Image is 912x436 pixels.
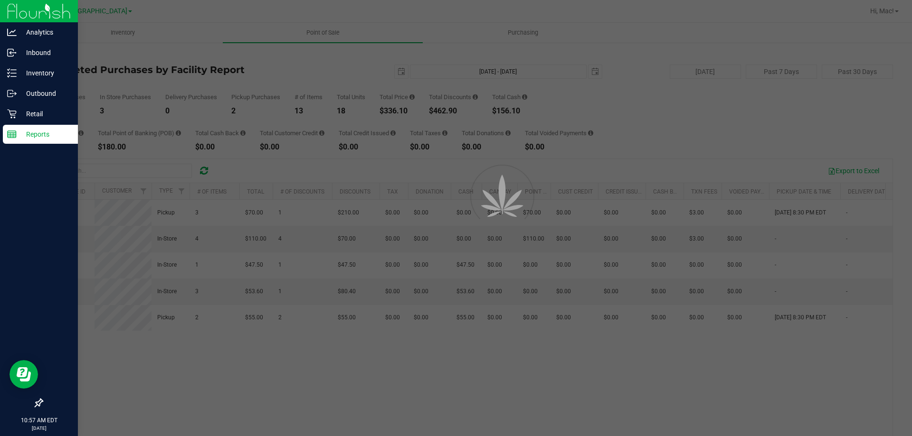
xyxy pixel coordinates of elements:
inline-svg: Inventory [7,68,17,78]
p: Analytics [17,27,74,38]
p: Inventory [17,67,74,79]
p: Retail [17,108,74,120]
inline-svg: Inbound [7,48,17,57]
inline-svg: Reports [7,130,17,139]
inline-svg: Analytics [7,28,17,37]
p: 10:57 AM EDT [4,416,74,425]
p: [DATE] [4,425,74,432]
inline-svg: Retail [7,109,17,119]
iframe: Resource center [9,360,38,389]
inline-svg: Outbound [7,89,17,98]
p: Outbound [17,88,74,99]
p: Reports [17,129,74,140]
p: Inbound [17,47,74,58]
